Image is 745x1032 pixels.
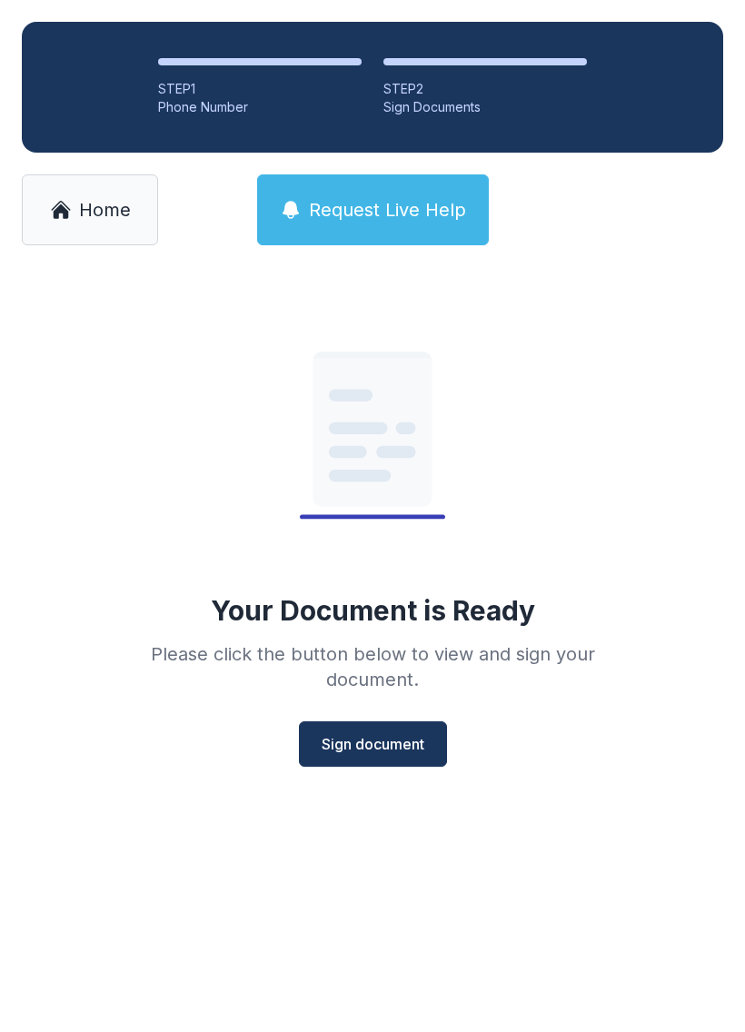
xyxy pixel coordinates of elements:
span: Sign document [322,733,424,755]
div: STEP 1 [158,80,362,98]
div: Sign Documents [383,98,587,116]
div: Your Document is Ready [211,594,535,627]
div: STEP 2 [383,80,587,98]
div: Please click the button below to view and sign your document. [111,641,634,692]
div: Phone Number [158,98,362,116]
span: Request Live Help [309,197,466,223]
span: Home [79,197,131,223]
